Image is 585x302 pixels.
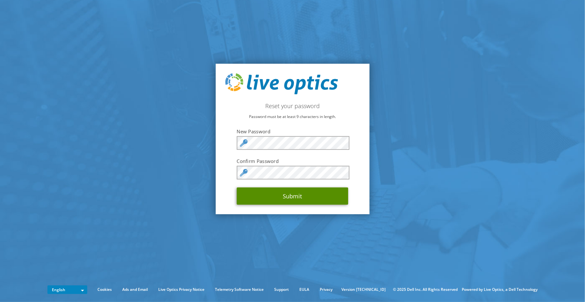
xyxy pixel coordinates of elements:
li: Version [TECHNICAL_ID] [339,286,389,293]
a: Live Optics Privacy Notice [154,286,210,293]
a: Ads and Email [118,286,153,293]
li: Powered by Live Optics, a Dell Technology [462,286,538,293]
p: Password must be at least 9 characters in length. [225,113,360,120]
a: Privacy [315,286,338,293]
a: Cookies [93,286,117,293]
li: © 2025 Dell Inc. All Rights Reserved [390,286,461,293]
button: Submit [237,188,348,205]
a: Support [270,286,294,293]
a: EULA [295,286,314,293]
img: live_optics_svg.svg [225,73,338,94]
a: Telemetry Software Notice [210,286,269,293]
label: Confirm Password [237,158,348,164]
h2: Reset your password [225,102,360,109]
label: New Password [237,128,348,135]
